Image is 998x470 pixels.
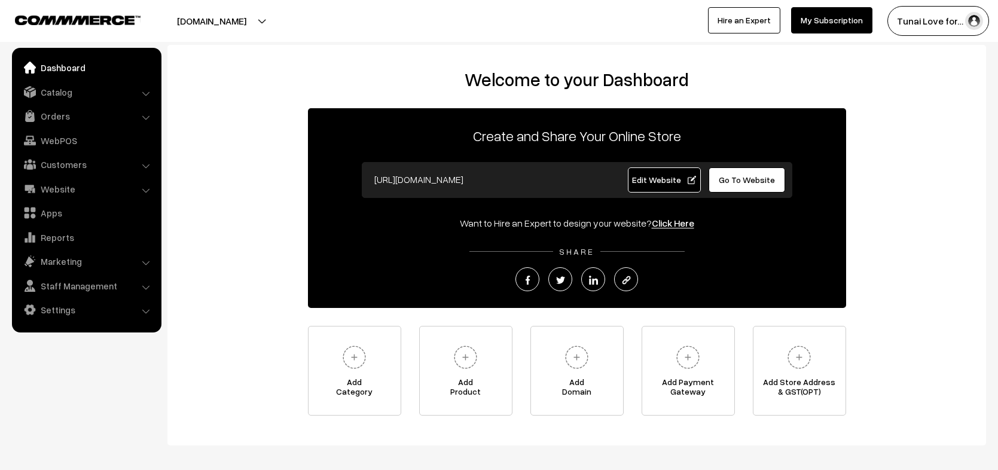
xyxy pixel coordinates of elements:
span: Go To Website [719,175,775,185]
a: Marketing [15,251,157,272]
a: Reports [15,227,157,248]
a: Apps [15,202,157,224]
span: SHARE [553,246,600,257]
a: WebPOS [15,130,157,151]
a: AddProduct [419,326,512,416]
a: Settings [15,299,157,321]
img: plus.svg [449,341,482,374]
a: Click Here [652,217,694,229]
img: plus.svg [783,341,816,374]
a: Edit Website [628,167,701,193]
a: COMMMERCE [15,12,120,26]
span: Edit Website [632,175,696,185]
img: user [965,12,983,30]
img: COMMMERCE [15,16,141,25]
span: Add Store Address & GST(OPT) [753,377,846,401]
a: Hire an Expert [708,7,780,33]
a: Orders [15,105,157,127]
img: plus.svg [560,341,593,374]
span: Add Payment Gateway [642,377,734,401]
span: Add Domain [531,377,623,401]
button: [DOMAIN_NAME] [135,6,288,36]
a: Dashboard [15,57,157,78]
a: Go To Website [709,167,786,193]
button: Tunai Love for… [887,6,989,36]
span: Add Product [420,377,512,401]
a: Website [15,178,157,200]
img: plus.svg [338,341,371,374]
a: Customers [15,154,157,175]
a: My Subscription [791,7,872,33]
a: AddDomain [530,326,624,416]
h2: Welcome to your Dashboard [179,69,974,90]
span: Add Category [309,377,401,401]
a: Add Store Address& GST(OPT) [753,326,846,416]
a: Add PaymentGateway [642,326,735,416]
p: Create and Share Your Online Store [308,125,846,147]
a: AddCategory [308,326,401,416]
a: Staff Management [15,275,157,297]
a: Catalog [15,81,157,103]
div: Want to Hire an Expert to design your website? [308,216,846,230]
img: plus.svg [672,341,704,374]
